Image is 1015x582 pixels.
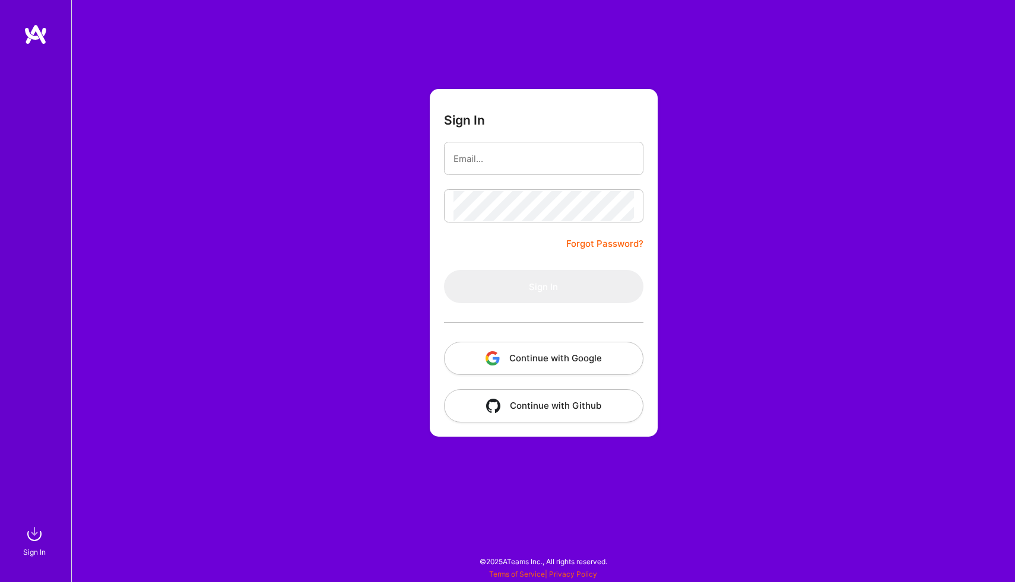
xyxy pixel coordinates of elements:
[486,351,500,365] img: icon
[23,522,46,546] img: sign in
[453,144,634,174] input: Email...
[25,522,46,558] a: sign inSign In
[486,399,500,413] img: icon
[444,270,643,303] button: Sign In
[444,389,643,422] button: Continue with Github
[489,570,597,578] span: |
[71,546,1015,576] div: © 2025 ATeams Inc., All rights reserved.
[566,237,643,251] a: Forgot Password?
[444,113,485,128] h3: Sign In
[23,546,46,558] div: Sign In
[444,342,643,375] button: Continue with Google
[489,570,545,578] a: Terms of Service
[549,570,597,578] a: Privacy Policy
[24,24,47,45] img: logo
